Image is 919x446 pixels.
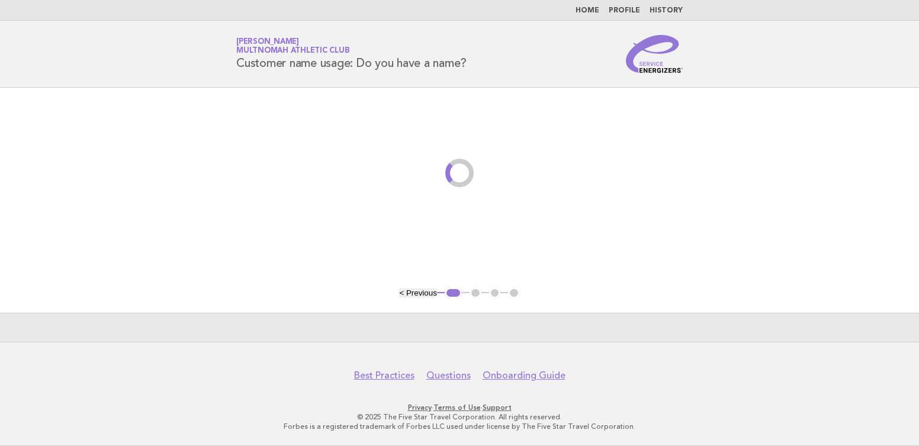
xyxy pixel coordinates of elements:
[354,370,414,381] a: Best Practices
[426,370,471,381] a: Questions
[236,38,467,69] h1: Customer name usage: Do you have a name?
[609,7,640,14] a: Profile
[236,47,349,55] span: Multnomah Athletic Club
[576,7,599,14] a: Home
[97,403,822,412] p: · ·
[236,38,349,54] a: [PERSON_NAME]Multnomah Athletic Club
[97,422,822,431] p: Forbes is a registered trademark of Forbes LLC used under license by The Five Star Travel Corpora...
[97,412,822,422] p: © 2025 The Five Star Travel Corporation. All rights reserved.
[650,7,683,14] a: History
[483,370,565,381] a: Onboarding Guide
[483,403,512,412] a: Support
[408,403,432,412] a: Privacy
[626,35,683,73] img: Service Energizers
[433,403,481,412] a: Terms of Use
